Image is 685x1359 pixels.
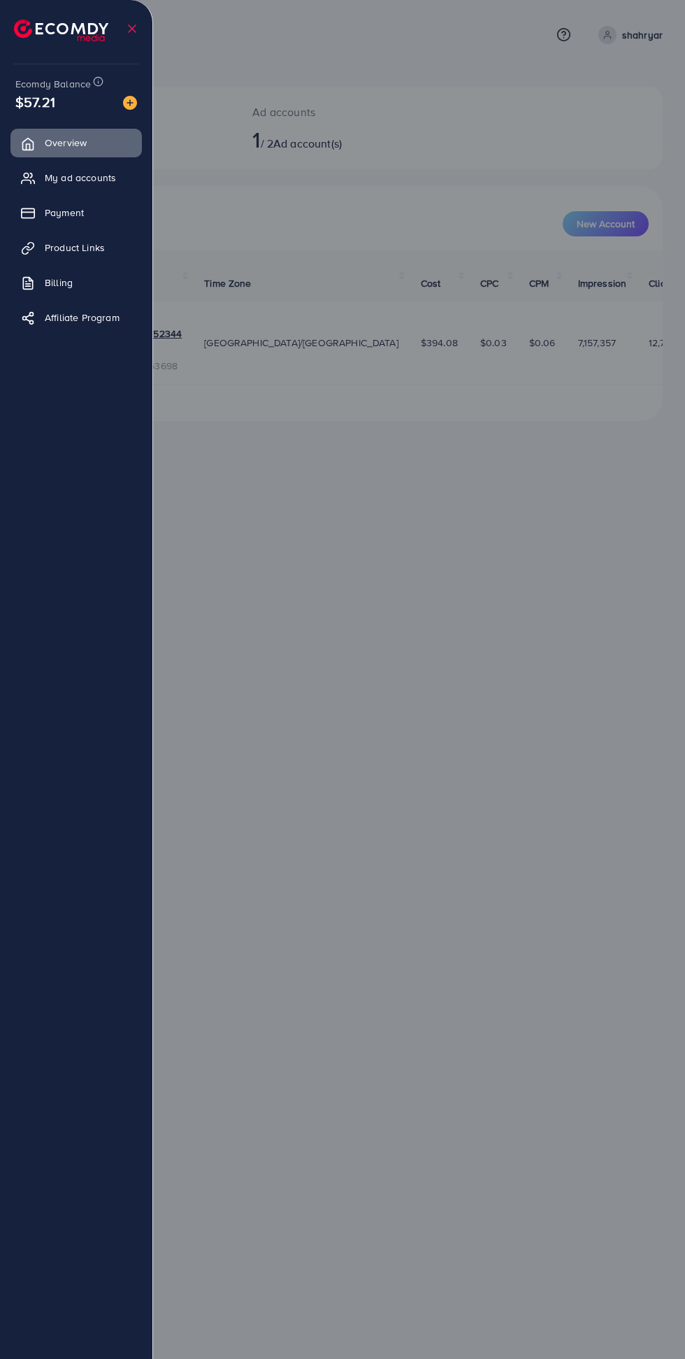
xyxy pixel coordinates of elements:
[10,234,142,262] a: Product Links
[45,311,120,325] span: Affiliate Program
[10,164,142,192] a: My ad accounts
[10,199,142,227] a: Payment
[45,206,84,220] span: Payment
[10,269,142,297] a: Billing
[123,96,137,110] img: image
[626,1296,675,1349] iframe: Chat
[14,20,108,41] img: logo
[10,129,142,157] a: Overview
[45,276,73,290] span: Billing
[45,136,87,150] span: Overview
[10,304,142,332] a: Affiliate Program
[15,77,91,91] span: Ecomdy Balance
[15,92,55,112] span: $57.21
[45,171,116,185] span: My ad accounts
[45,241,105,255] span: Product Links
